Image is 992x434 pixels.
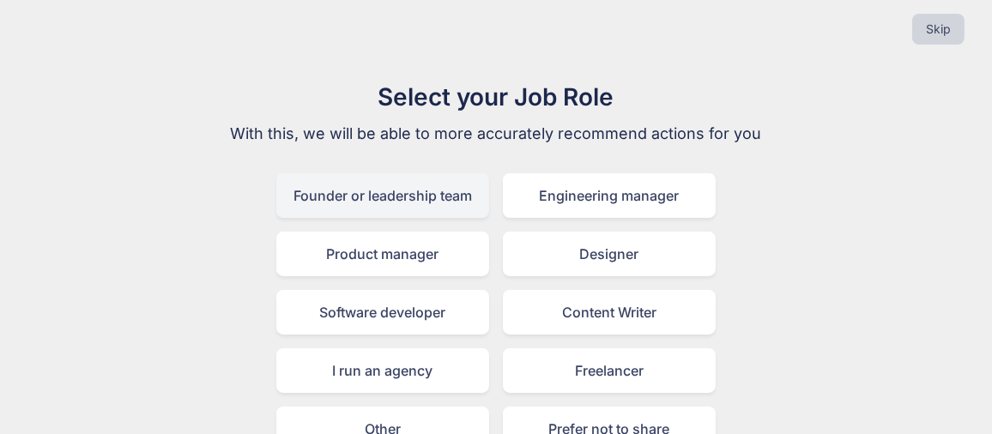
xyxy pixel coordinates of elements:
div: I run an agency [276,348,489,393]
div: Founder or leadership team [276,173,489,218]
h1: Select your Job Role [208,79,784,115]
div: Product manager [276,232,489,276]
div: Software developer [276,290,489,335]
div: Engineering manager [503,173,716,218]
div: Designer [503,232,716,276]
div: Content Writer [503,290,716,335]
p: With this, we will be able to more accurately recommend actions for you [208,122,784,146]
button: Skip [912,14,965,45]
div: Freelancer [503,348,716,393]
